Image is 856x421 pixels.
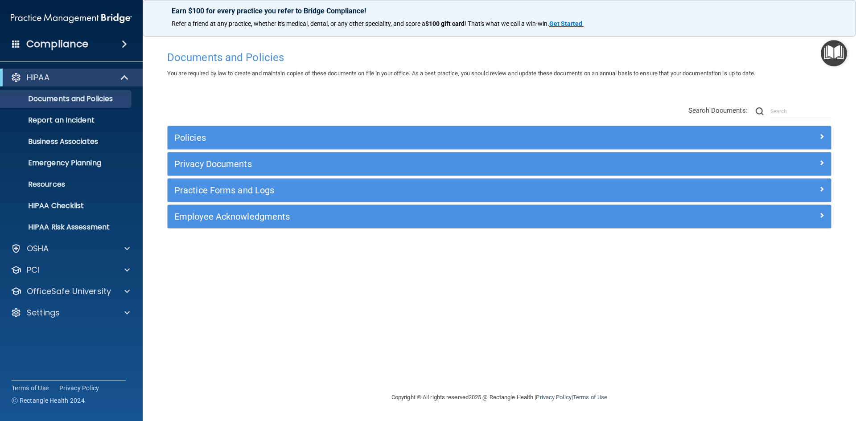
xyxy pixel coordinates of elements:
span: Ⓒ Rectangle Health 2024 [12,396,85,405]
h4: Compliance [26,38,88,50]
a: Practice Forms and Logs [174,183,824,197]
p: PCI [27,265,39,275]
p: HIPAA Checklist [6,201,128,210]
p: Documents and Policies [6,94,128,103]
a: Employee Acknowledgments [174,209,824,224]
h5: Policies [174,133,658,143]
input: Search [770,105,831,118]
a: Privacy Documents [174,157,824,171]
strong: $100 gift card [425,20,465,27]
a: OSHA [11,243,130,254]
h5: Employee Acknowledgments [174,212,658,221]
p: HIPAA Risk Assessment [6,223,128,232]
a: Policies [174,131,824,145]
h4: Documents and Policies [167,52,831,63]
p: Resources [6,180,128,189]
a: Settings [11,307,130,318]
p: Business Associates [6,137,128,146]
img: PMB logo [11,9,132,27]
a: OfficeSafe University [11,286,130,297]
p: Earn $100 for every practice you refer to Bridge Compliance! [172,7,827,15]
a: HIPAA [11,72,129,83]
span: Refer a friend at any practice, whether it's medical, dental, or any other speciality, and score a [172,20,425,27]
p: OfficeSafe University [27,286,111,297]
span: You are required by law to create and maintain copies of these documents on file in your office. ... [167,70,755,77]
div: Copyright © All rights reserved 2025 @ Rectangle Health | | [337,383,662,412]
p: HIPAA [27,72,49,83]
a: Privacy Policy [59,384,99,392]
span: ! That's what we call a win-win. [465,20,549,27]
h5: Privacy Documents [174,159,658,169]
p: OSHA [27,243,49,254]
a: Terms of Use [573,394,607,401]
a: Get Started [549,20,584,27]
p: Report an Incident [6,116,128,125]
h5: Practice Forms and Logs [174,185,658,195]
a: Privacy Policy [536,394,571,401]
img: ic-search.3b580494.png [756,107,764,115]
button: Open Resource Center [821,40,847,66]
p: Emergency Planning [6,159,128,168]
strong: Get Started [549,20,582,27]
a: PCI [11,265,130,275]
a: Terms of Use [12,384,49,392]
span: Search Documents: [688,106,748,114]
p: Settings [27,307,60,318]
